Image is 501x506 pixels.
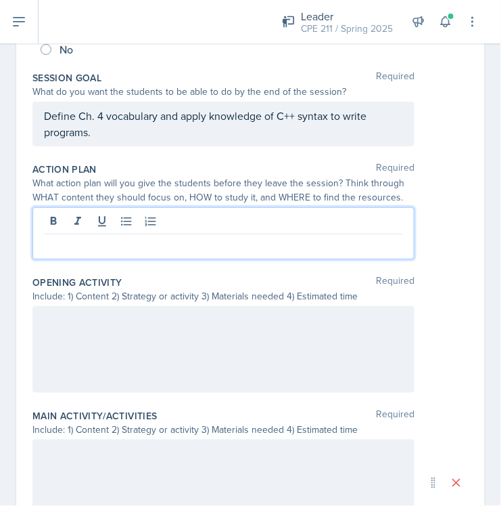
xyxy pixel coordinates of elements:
[376,409,414,423] span: Required
[59,43,73,56] span: No
[301,8,393,24] div: Leader
[32,409,157,423] label: Main Activity/Activities
[376,71,414,85] span: Required
[32,163,97,176] label: Action Plan
[32,423,414,437] div: Include: 1) Content 2) Strategy or activity 3) Materials needed 4) Estimated time
[32,276,122,289] label: Opening Activity
[376,163,414,176] span: Required
[32,176,414,205] div: What action plan will you give the students before they leave the session? Think through WHAT con...
[32,71,101,85] label: Session Goal
[32,85,414,99] div: What do you want the students to be able to do by the end of the session?
[44,108,403,140] p: Define Ch. 4 vocabulary and apply knowledge of C++ syntax to write programs.
[376,276,414,289] span: Required
[301,22,393,36] div: CPE 211 / Spring 2025
[32,289,414,303] div: Include: 1) Content 2) Strategy or activity 3) Materials needed 4) Estimated time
